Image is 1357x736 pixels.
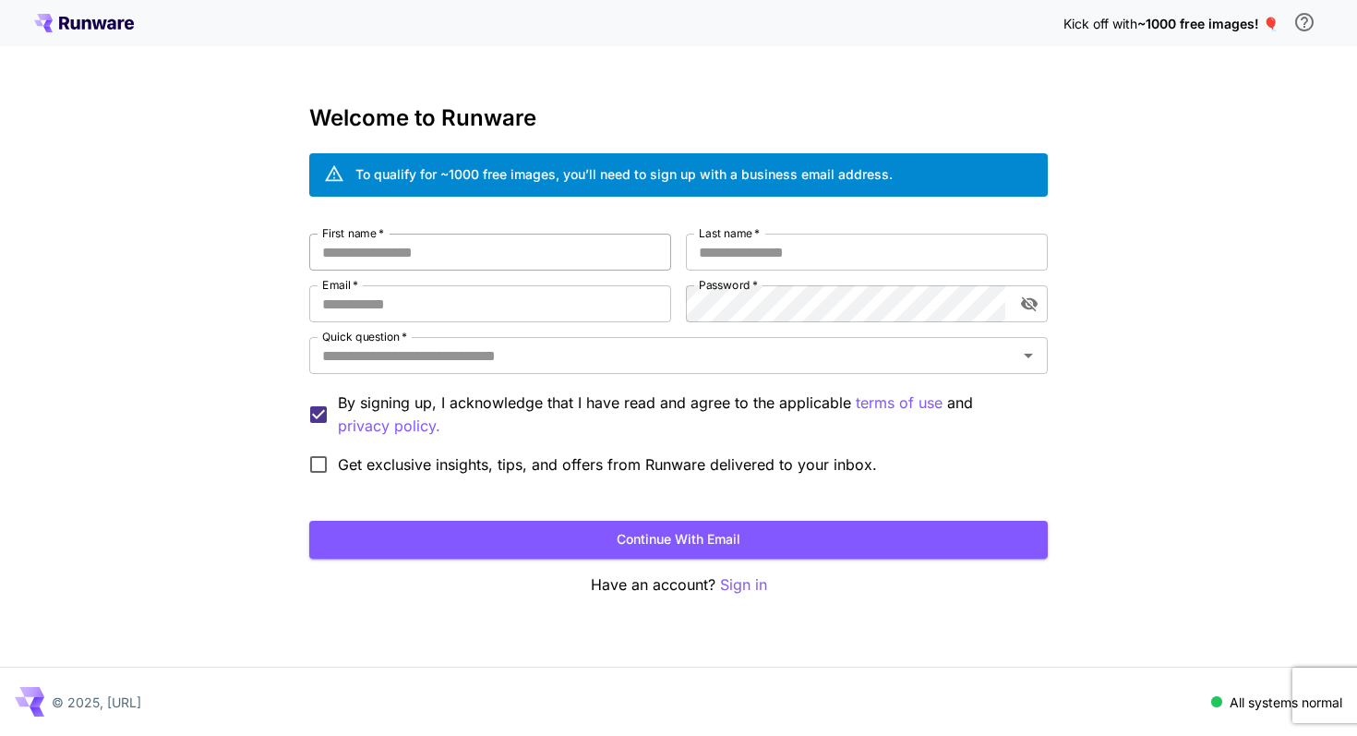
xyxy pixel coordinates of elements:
[309,573,1048,597] p: Have an account?
[1137,16,1279,31] span: ~1000 free images! 🎈
[322,329,407,344] label: Quick question
[338,392,1033,438] p: By signing up, I acknowledge that I have read and agree to the applicable and
[1015,343,1041,368] button: Open
[699,277,758,293] label: Password
[322,225,384,241] label: First name
[309,521,1048,559] button: Continue with email
[856,392,943,415] p: terms of use
[309,105,1048,131] h3: Welcome to Runware
[1063,16,1137,31] span: Kick off with
[355,164,893,184] div: To qualify for ~1000 free images, you’ll need to sign up with a business email address.
[720,573,767,597] button: Sign in
[699,225,760,241] label: Last name
[1286,4,1323,41] button: In order to qualify for free credit, you need to sign up with a business email address and click ...
[52,693,141,712] p: © 2025, [URL]
[338,453,877,476] span: Get exclusive insights, tips, and offers from Runware delivered to your inbox.
[338,415,440,438] button: By signing up, I acknowledge that I have read and agree to the applicable terms of use and
[322,277,358,293] label: Email
[1013,287,1046,320] button: toggle password visibility
[856,392,943,415] button: By signing up, I acknowledge that I have read and agree to the applicable and privacy policy.
[1230,693,1342,712] p: All systems normal
[338,415,440,438] p: privacy policy.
